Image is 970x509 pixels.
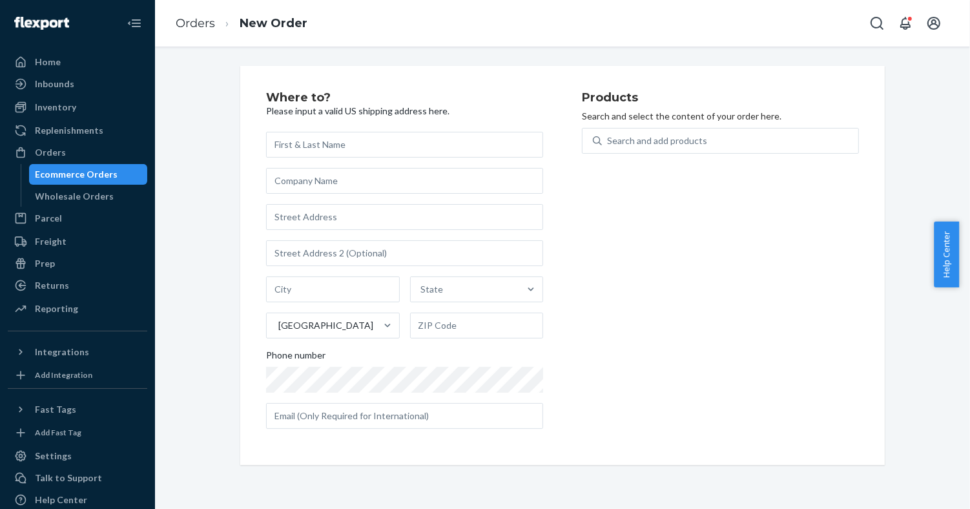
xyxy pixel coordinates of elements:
[266,105,543,118] p: Please input a valid US shipping address here.
[278,319,373,332] div: [GEOGRAPHIC_DATA]
[35,302,78,315] div: Reporting
[35,56,61,68] div: Home
[35,124,103,137] div: Replenishments
[8,425,147,441] a: Add Fast Tag
[582,92,859,105] h2: Products
[35,212,62,225] div: Parcel
[277,319,278,332] input: [GEOGRAPHIC_DATA]
[8,342,147,362] button: Integrations
[864,10,890,36] button: Open Search Box
[266,168,543,194] input: Company Name
[8,142,147,163] a: Orders
[8,446,147,466] a: Settings
[582,110,859,123] p: Search and select the content of your order here.
[934,222,959,287] button: Help Center
[266,349,325,367] span: Phone number
[8,253,147,274] a: Prep
[266,92,543,105] h2: Where to?
[29,164,148,185] a: Ecommerce Orders
[165,5,318,43] ol: breadcrumbs
[8,97,147,118] a: Inventory
[35,78,74,90] div: Inbounds
[35,472,102,484] div: Talk to Support
[8,468,147,488] a: Talk to Support
[35,101,76,114] div: Inventory
[240,16,307,30] a: New Order
[35,279,69,292] div: Returns
[410,313,544,338] input: ZIP Code
[121,10,147,36] button: Close Navigation
[266,276,400,302] input: City
[35,146,66,159] div: Orders
[8,368,147,383] a: Add Integration
[35,427,81,438] div: Add Fast Tag
[266,204,543,230] input: Street Address
[35,403,76,416] div: Fast Tags
[35,257,55,270] div: Prep
[8,74,147,94] a: Inbounds
[8,275,147,296] a: Returns
[607,134,707,147] div: Search and add products
[266,403,543,429] input: Email (Only Required for International)
[35,235,67,248] div: Freight
[8,208,147,229] a: Parcel
[35,369,92,380] div: Add Integration
[8,298,147,319] a: Reporting
[36,190,114,203] div: Wholesale Orders
[8,120,147,141] a: Replenishments
[176,16,215,30] a: Orders
[421,283,444,296] div: State
[266,240,543,266] input: Street Address 2 (Optional)
[35,346,89,358] div: Integrations
[8,52,147,72] a: Home
[893,10,918,36] button: Open notifications
[921,10,947,36] button: Open account menu
[14,17,69,30] img: Flexport logo
[8,231,147,252] a: Freight
[35,493,87,506] div: Help Center
[35,450,72,462] div: Settings
[29,186,148,207] a: Wholesale Orders
[36,168,118,181] div: Ecommerce Orders
[8,399,147,420] button: Fast Tags
[266,132,543,158] input: First & Last Name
